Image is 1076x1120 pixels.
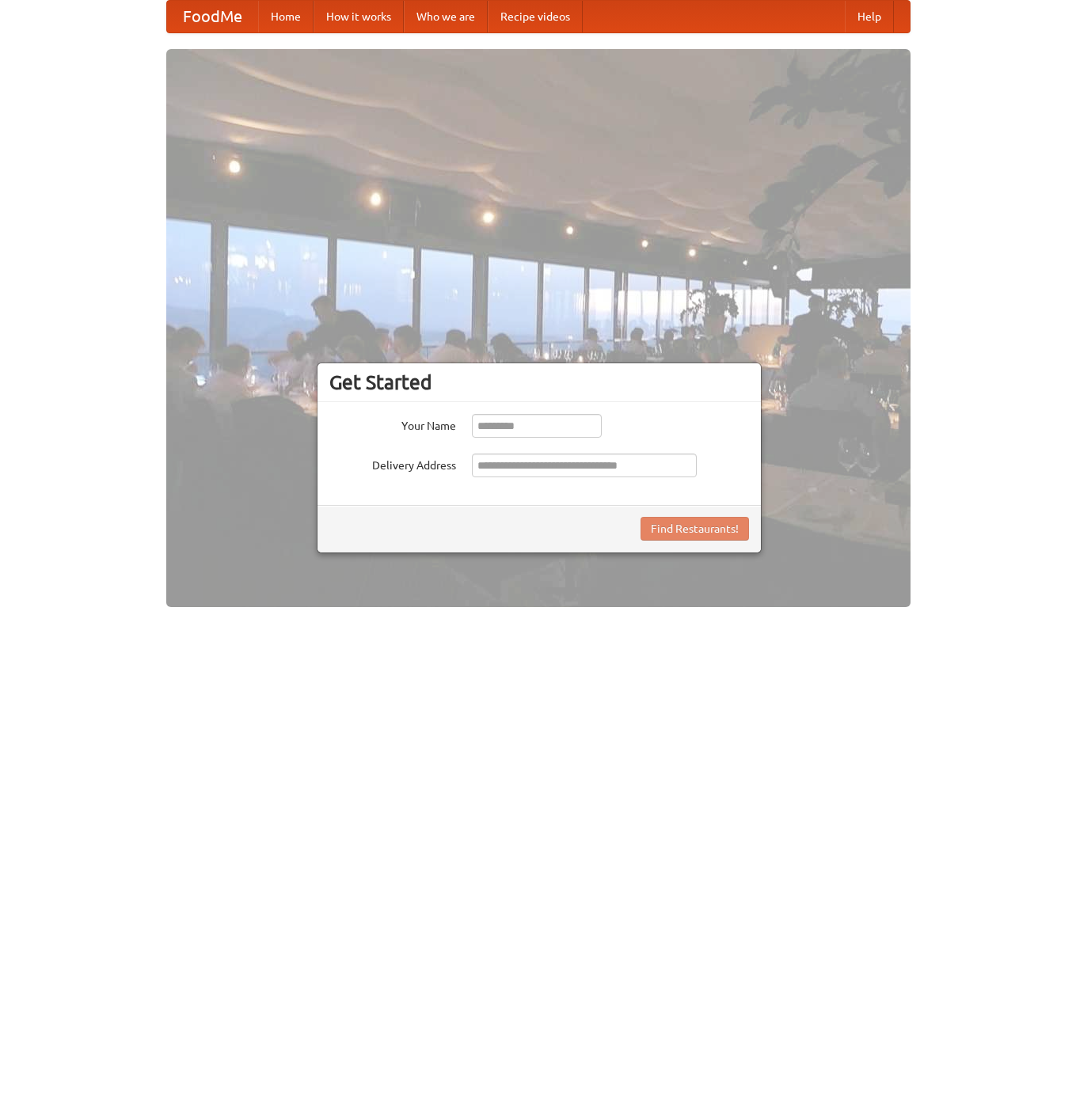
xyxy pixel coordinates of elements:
[329,370,749,394] h3: Get Started
[641,517,749,541] button: Find Restaurants!
[845,1,894,32] a: Help
[404,1,488,32] a: Who we are
[488,1,583,32] a: Recipe videos
[329,454,456,473] label: Delivery Address
[258,1,314,32] a: Home
[314,1,404,32] a: How it works
[167,1,258,32] a: FoodMe
[329,414,456,434] label: Your Name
